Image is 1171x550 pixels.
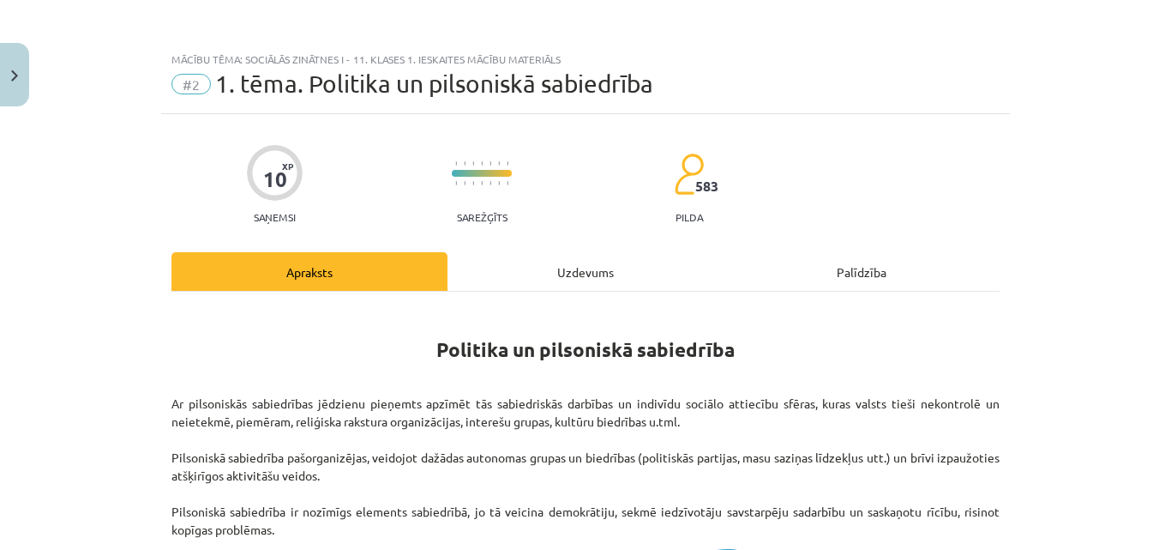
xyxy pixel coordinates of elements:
span: 1. tēma. Politika un pilsoniskā sabiedrība [215,70,653,98]
img: icon-short-line-57e1e144782c952c97e751825c79c345078a6d821885a25fce030b3d8c18986b.svg [464,181,465,185]
div: Palīdzība [724,252,1000,291]
img: icon-short-line-57e1e144782c952c97e751825c79c345078a6d821885a25fce030b3d8c18986b.svg [507,181,508,185]
span: #2 [171,74,211,94]
strong: Politika un pilsoniskā sabiedrība [436,337,735,362]
img: icon-short-line-57e1e144782c952c97e751825c79c345078a6d821885a25fce030b3d8c18986b.svg [481,181,483,185]
img: icon-close-lesson-0947bae3869378f0d4975bcd49f059093ad1ed9edebbc8119c70593378902aed.svg [11,70,18,82]
img: icon-short-line-57e1e144782c952c97e751825c79c345078a6d821885a25fce030b3d8c18986b.svg [507,161,508,166]
span: XP [282,161,293,171]
div: Apraksts [171,252,447,291]
img: icon-short-line-57e1e144782c952c97e751825c79c345078a6d821885a25fce030b3d8c18986b.svg [472,181,474,185]
p: Ar pilsoniskās sabiedrības jēdzienu pieņemts apzīmēt tās sabiedriskās darbības un indivīdu sociāl... [171,395,1000,539]
div: Uzdevums [447,252,724,291]
p: pilda [676,211,703,223]
img: icon-short-line-57e1e144782c952c97e751825c79c345078a6d821885a25fce030b3d8c18986b.svg [455,181,457,185]
span: 583 [695,178,718,194]
img: icon-short-line-57e1e144782c952c97e751825c79c345078a6d821885a25fce030b3d8c18986b.svg [472,161,474,166]
img: icon-short-line-57e1e144782c952c97e751825c79c345078a6d821885a25fce030b3d8c18986b.svg [498,161,500,166]
div: Mācību tēma: Sociālās zinātnes i - 11. klases 1. ieskaites mācību materiāls [171,53,1000,65]
img: icon-short-line-57e1e144782c952c97e751825c79c345078a6d821885a25fce030b3d8c18986b.svg [489,161,491,166]
div: 10 [263,167,287,191]
img: icon-short-line-57e1e144782c952c97e751825c79c345078a6d821885a25fce030b3d8c18986b.svg [455,161,457,166]
p: Saņemsi [247,211,303,223]
p: Sarežģīts [457,211,507,223]
img: icon-short-line-57e1e144782c952c97e751825c79c345078a6d821885a25fce030b3d8c18986b.svg [481,161,483,166]
img: students-c634bb4e5e11cddfef0936a35e636f08e4e9abd3cc4e673bd6f9a4125e45ecb1.svg [674,153,704,196]
img: icon-short-line-57e1e144782c952c97e751825c79c345078a6d821885a25fce030b3d8c18986b.svg [464,161,465,166]
img: icon-short-line-57e1e144782c952c97e751825c79c345078a6d821885a25fce030b3d8c18986b.svg [489,181,491,185]
img: icon-short-line-57e1e144782c952c97e751825c79c345078a6d821885a25fce030b3d8c18986b.svg [498,181,500,185]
